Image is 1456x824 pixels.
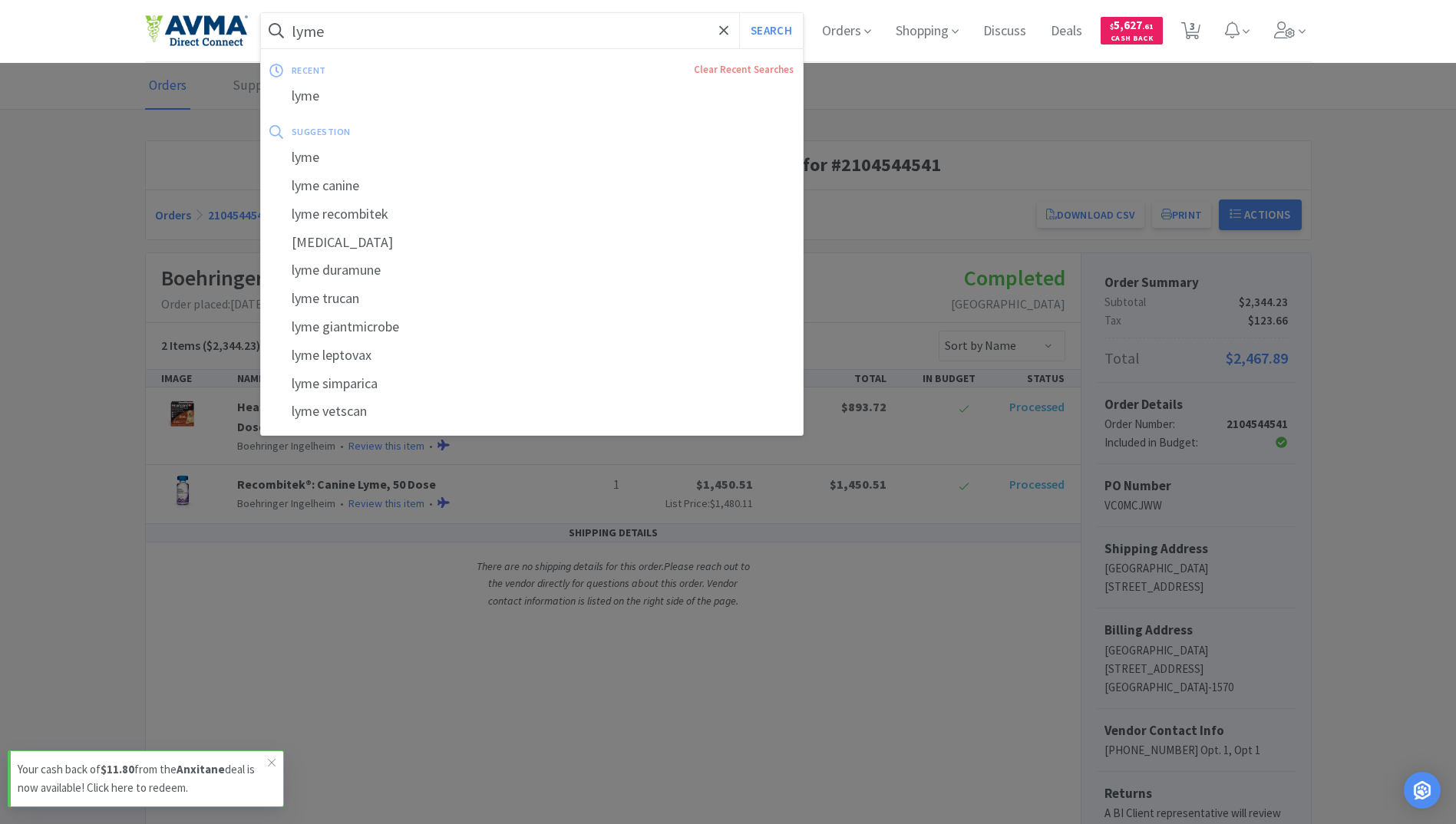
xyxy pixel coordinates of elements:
div: lyme [261,143,804,172]
div: lyme trucan [261,285,804,313]
strong: Anxitane [177,762,225,776]
span: $ [1110,21,1114,31]
a: Discuss [977,25,1032,38]
a: Clear Recent Searches [694,63,794,76]
div: lyme giantmicrobe [261,313,804,341]
span: Cash Back [1110,35,1154,44]
div: [MEDICAL_DATA] [261,229,804,257]
strong: $11.80 [101,762,134,776]
div: lyme duramune [261,256,804,285]
a: Deals [1045,25,1088,38]
img: e4e33dab9f054f5782a47901c742baa9_102.png [145,15,248,47]
a: $5,627.61Cash Back [1101,10,1163,51]
div: lyme simparica [261,370,804,398]
div: recent [292,58,510,82]
span: . 61 [1142,21,1154,31]
input: Search by item, sku, manufacturer, ingredient, size... [261,13,804,48]
a: 3 [1175,26,1207,40]
div: lyme [261,82,804,110]
span: 5,627 [1110,18,1154,32]
p: Your cash back of from the deal is now available! Click here to redeem. [18,760,268,797]
div: lyme leptovax [261,341,804,370]
div: lyme recombitek [261,200,804,229]
div: suggestion [292,120,573,143]
div: lyme canine [261,172,804,200]
div: lyme vetscan [261,397,804,426]
button: Search [739,13,803,48]
div: Open Intercom Messenger [1404,772,1441,809]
